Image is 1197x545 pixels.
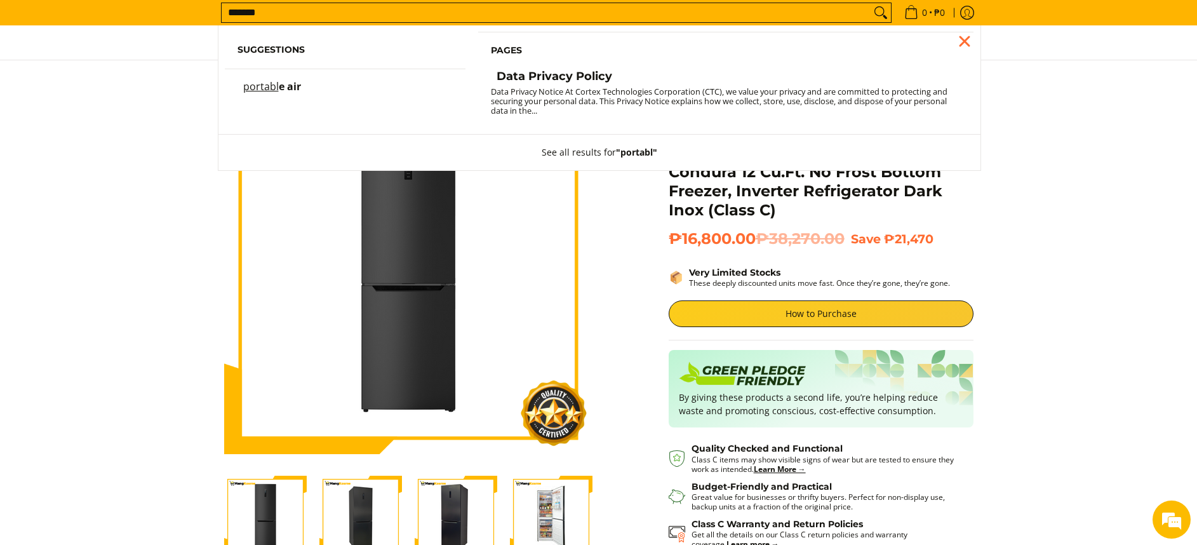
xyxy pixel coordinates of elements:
a: portable air [237,82,453,104]
strong: Class C Warranty and Return Policies [692,518,863,530]
button: Search [871,3,891,22]
span: Save [851,231,881,246]
h6: Pages [491,45,961,57]
textarea: Type your message and hit 'Enter' [6,347,242,391]
strong: "portabl" [616,146,657,158]
strong: Very Limited Stocks [689,267,780,278]
span: e air [279,79,301,93]
div: Minimize live chat window [208,6,239,37]
span: ₱16,800.00 [669,229,845,248]
a: How to Purchase [669,300,973,327]
span: ₱21,470 [884,231,933,246]
a: Learn More → [754,464,806,474]
p: These deeply discounted units move fast. Once they’re gone, they’re gone. [689,278,950,288]
span: • [900,6,949,20]
p: Great value for businesses or thrifty buyers. Perfect for non-display use, backup units at a frac... [692,492,961,511]
a: Data Privacy Policy [491,69,961,87]
img: condura-no-frost-inverter-bottom-freezer-refrigerator-9-cubic-feet-class-c-mang-kosme [224,86,592,454]
strong: Budget-Friendly and Practical [692,481,832,492]
p: By giving these products a second life, you’re helping reduce waste and promoting conscious, cost... [679,391,963,417]
strong: Quality Checked and Functional [692,443,843,454]
div: Chat with us now [66,71,213,88]
img: Badge sustainability green pledge friendly [679,360,806,391]
button: See all results for"portabl" [529,135,670,170]
p: Class C items may show visible signs of wear but are tested to ensure they work as intended. [692,455,961,474]
p: portable air [243,82,301,104]
span: ₱0 [932,8,947,17]
h6: Suggestions [237,44,453,56]
small: Data Privacy Notice At Cortex Technologies Corporation (CTC), we value your privacy and are commi... [491,86,947,116]
h4: Data Privacy Policy [497,69,612,84]
span: We're online! [74,160,175,288]
span: 0 [920,8,929,17]
del: ₱38,270.00 [756,229,845,248]
div: Close pop up [955,32,974,51]
h1: Condura 12 Cu.Ft. No Frost Bottom Freezer, Inverter Refrigerator Dark Inox (Class C) [669,163,973,220]
mark: portabl [243,79,279,93]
